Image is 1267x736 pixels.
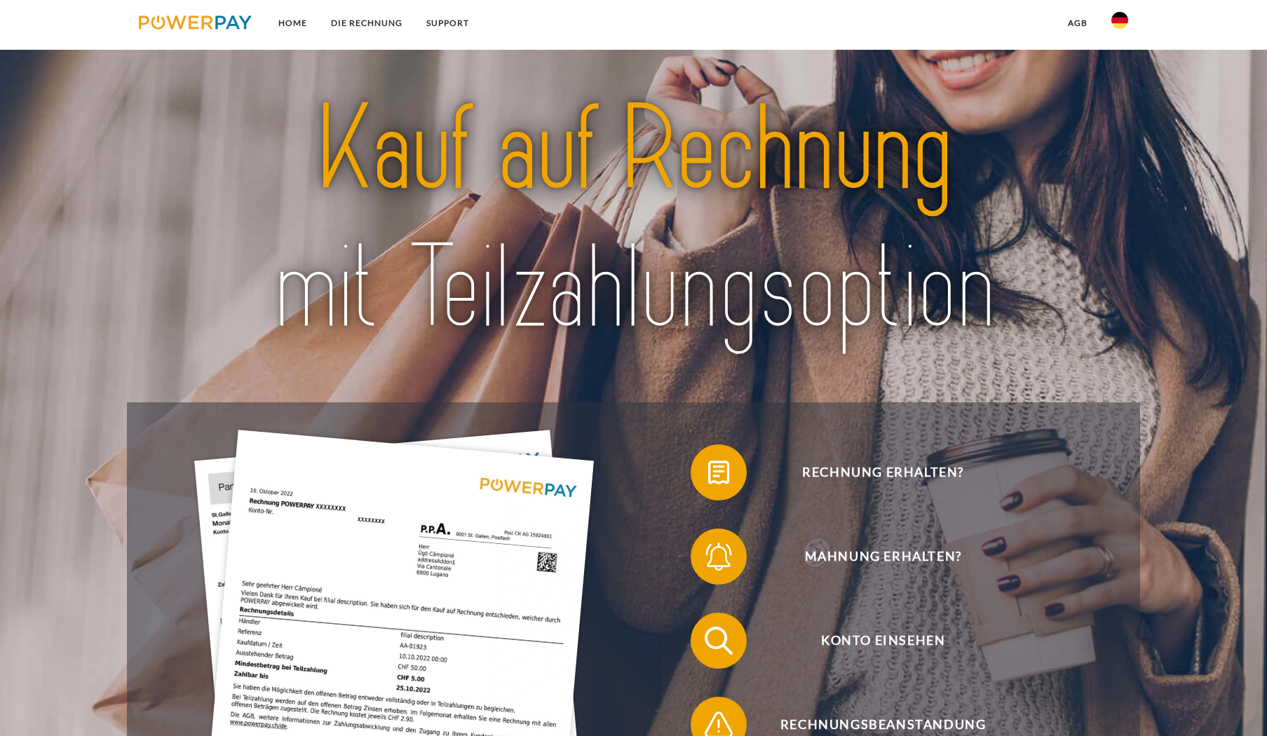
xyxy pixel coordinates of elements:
img: logo-powerpay.svg [139,15,252,29]
img: qb_bell.svg [701,539,736,574]
img: de [1111,12,1128,29]
a: DIE RECHNUNG [319,11,414,36]
button: Mahnung erhalten? [691,529,1055,585]
button: Rechnung erhalten? [691,444,1055,500]
button: Konto einsehen [691,613,1055,669]
span: Konto einsehen [711,613,1055,669]
span: Mahnung erhalten? [711,529,1055,585]
iframe: Schaltfläche zum Öffnen des Messaging-Fensters [1211,680,1256,725]
img: qb_bill.svg [701,455,736,490]
a: Home [266,11,319,36]
img: qb_search.svg [701,623,736,658]
img: title-powerpay_de.svg [187,74,1079,364]
span: Rechnung erhalten? [711,444,1055,500]
a: SUPPORT [414,11,481,36]
a: agb [1056,11,1099,36]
